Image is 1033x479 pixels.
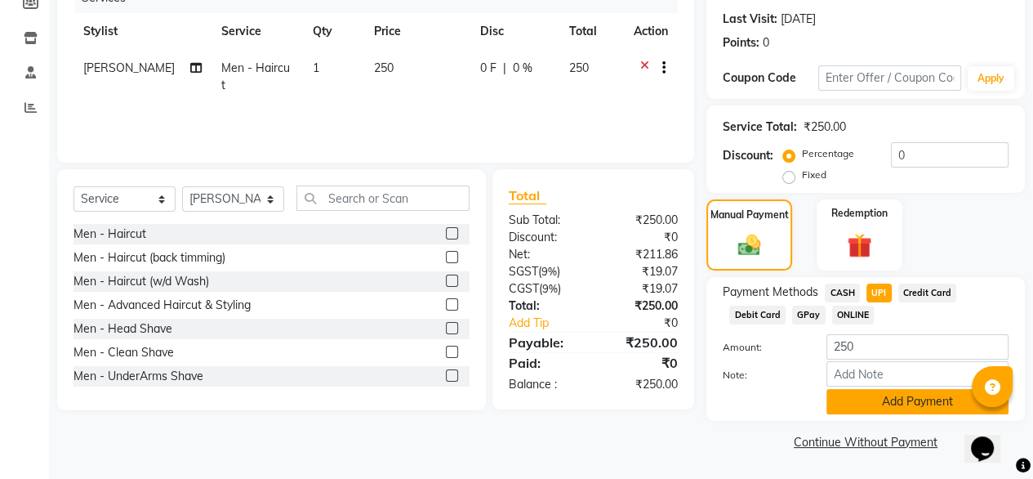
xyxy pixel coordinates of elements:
th: Total [559,13,624,50]
div: Last Visit: [723,11,777,28]
span: CASH [825,284,860,302]
span: 0 F [480,60,496,77]
th: Action [624,13,678,50]
button: Add Payment [826,389,1009,414]
div: Discount: [496,229,594,246]
div: Men - Clean Shave [73,344,174,361]
label: Percentage [802,146,854,161]
div: ₹19.07 [593,280,690,298]
div: ( ) [496,280,594,298]
a: Continue Without Payment [710,434,1022,451]
span: CGST [509,281,539,296]
th: Disc [470,13,559,50]
div: Discount: [723,147,773,164]
th: Service [211,13,303,50]
div: 0 [763,34,769,51]
div: ₹250.00 [593,376,690,393]
input: Amount [826,334,1009,360]
span: Credit Card [898,284,957,302]
label: Note: [710,368,814,383]
div: ₹250.00 [593,212,690,229]
div: ₹0 [609,315,690,332]
img: _gift.svg [839,231,879,261]
div: ( ) [496,263,594,280]
span: SGST [509,264,538,279]
div: ₹250.00 [593,298,690,315]
label: Fixed [802,168,826,182]
div: [DATE] [781,11,816,28]
div: ₹0 [593,353,690,373]
div: Men - Advanced Haircut & Styling [73,297,251,314]
div: Net: [496,246,594,263]
span: 9% [542,282,558,295]
span: Total [509,187,546,204]
span: Men - Haircut [221,60,290,92]
label: Redemption [831,206,888,221]
th: Stylist [73,13,211,50]
span: UPI [866,284,892,302]
div: Men - Haircut (w/d Wash) [73,273,209,290]
th: Price [364,13,470,50]
button: Apply [968,66,1014,91]
div: Men - Head Shave [73,320,172,338]
div: Service Total: [723,119,797,136]
img: _cash.svg [731,232,768,258]
span: | [503,60,506,77]
span: Debit Card [729,306,786,325]
span: ONLINE [832,306,875,325]
div: Men - Haircut [73,226,146,243]
span: 0 % [513,60,532,77]
span: 9% [541,265,557,278]
label: Amount: [710,340,814,355]
input: Search or Scan [296,186,470,211]
span: Payment Methods [723,284,818,301]
iframe: chat widget [964,414,1017,463]
div: Coupon Code [723,69,818,87]
div: ₹19.07 [593,263,690,280]
div: ₹211.86 [593,246,690,263]
div: Paid: [496,353,594,373]
input: Enter Offer / Coupon Code [818,65,961,91]
th: Qty [303,13,364,50]
label: Manual Payment [710,208,789,222]
div: Men - UnderArms Shave [73,368,203,385]
span: 250 [374,60,394,75]
div: Balance : [496,376,594,393]
span: [PERSON_NAME] [83,60,175,75]
div: ₹250.00 [593,333,690,352]
div: Payable: [496,333,594,352]
span: GPay [792,306,826,325]
div: Men - Haircut (back timming) [73,249,225,266]
a: Add Tip [496,315,609,332]
input: Add Note [826,361,1009,387]
span: 250 [568,60,588,75]
div: Sub Total: [496,212,594,229]
div: ₹250.00 [804,119,846,136]
div: ₹0 [593,229,690,246]
div: Points: [723,34,759,51]
span: 1 [313,60,319,75]
div: Total: [496,298,594,315]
